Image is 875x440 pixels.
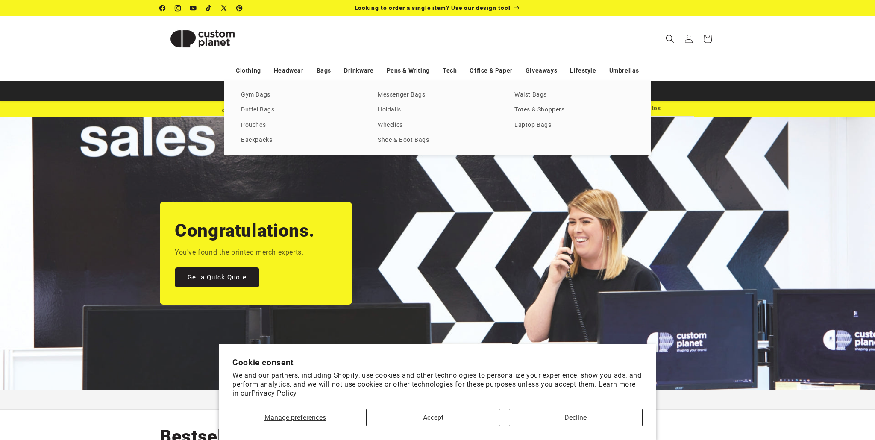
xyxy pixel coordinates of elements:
a: Get a Quick Quote [175,267,259,287]
a: Holdalls [378,104,497,116]
a: Totes & Shoppers [514,104,634,116]
span: Manage preferences [264,414,326,422]
a: Shoe & Boot Bags [378,135,497,146]
a: Backpacks [241,135,361,146]
a: Wheelies [378,120,497,131]
a: Umbrellas [609,63,639,78]
img: Custom Planet [160,20,245,58]
p: You've found the printed merch experts. [175,246,303,259]
a: Privacy Policy [251,389,297,397]
a: Duffel Bags [241,104,361,116]
a: Lifestyle [570,63,596,78]
a: Clothing [236,63,261,78]
a: Pens & Writing [387,63,430,78]
button: Manage preferences [232,409,358,426]
a: Messenger Bags [378,89,497,101]
a: Headwear [274,63,304,78]
a: Waist Bags [514,89,634,101]
a: Drinkware [344,63,373,78]
a: Bags [317,63,331,78]
a: Gym Bags [241,89,361,101]
summary: Search [661,29,679,48]
a: Custom Planet [157,16,249,61]
a: Tech [443,63,457,78]
p: We and our partners, including Shopify, use cookies and other technologies to personalize your ex... [232,371,643,398]
span: Looking to order a single item? Use our design tool [355,4,511,11]
a: Office & Paper [470,63,512,78]
button: Decline [509,409,643,426]
a: Giveaways [526,63,557,78]
h2: Cookie consent [232,358,643,367]
a: Laptop Bags [514,120,634,131]
button: Accept [366,409,500,426]
h2: Congratulations. [175,219,315,242]
a: Pouches [241,120,361,131]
